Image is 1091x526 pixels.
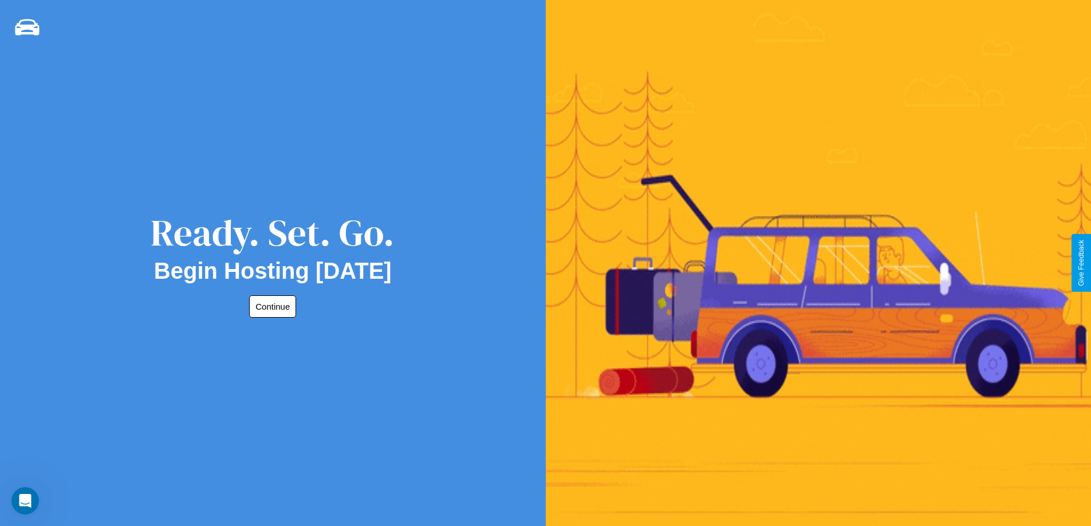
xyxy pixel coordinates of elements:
button: Continue [249,295,296,318]
iframe: Intercom live chat [11,487,39,515]
h2: Begin Hosting [DATE] [154,258,392,284]
div: Give Feedback [1077,240,1085,286]
div: Ready. Set. Go. [151,207,395,258]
